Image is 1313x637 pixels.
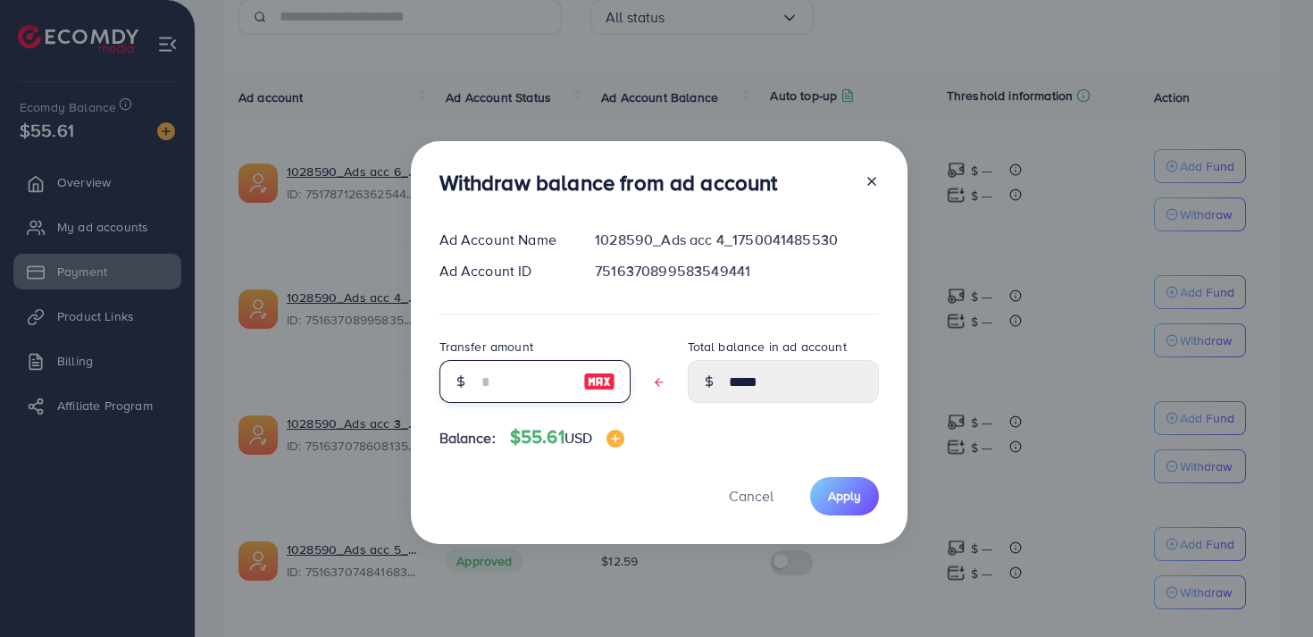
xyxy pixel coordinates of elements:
[565,428,592,448] span: USD
[439,428,496,448] span: Balance:
[729,486,774,506] span: Cancel
[425,261,581,281] div: Ad Account ID
[1237,557,1300,624] iframe: Chat
[688,338,847,356] label: Total balance in ad account
[425,230,581,250] div: Ad Account Name
[581,230,892,250] div: 1028590_Ads acc 4_1750041485530
[439,170,778,196] h3: Withdraw balance from ad account
[810,477,879,515] button: Apply
[707,477,796,515] button: Cancel
[583,371,615,392] img: image
[439,338,533,356] label: Transfer amount
[606,430,624,448] img: image
[581,261,892,281] div: 7516370899583549441
[828,487,861,505] span: Apply
[510,426,624,448] h4: $55.61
